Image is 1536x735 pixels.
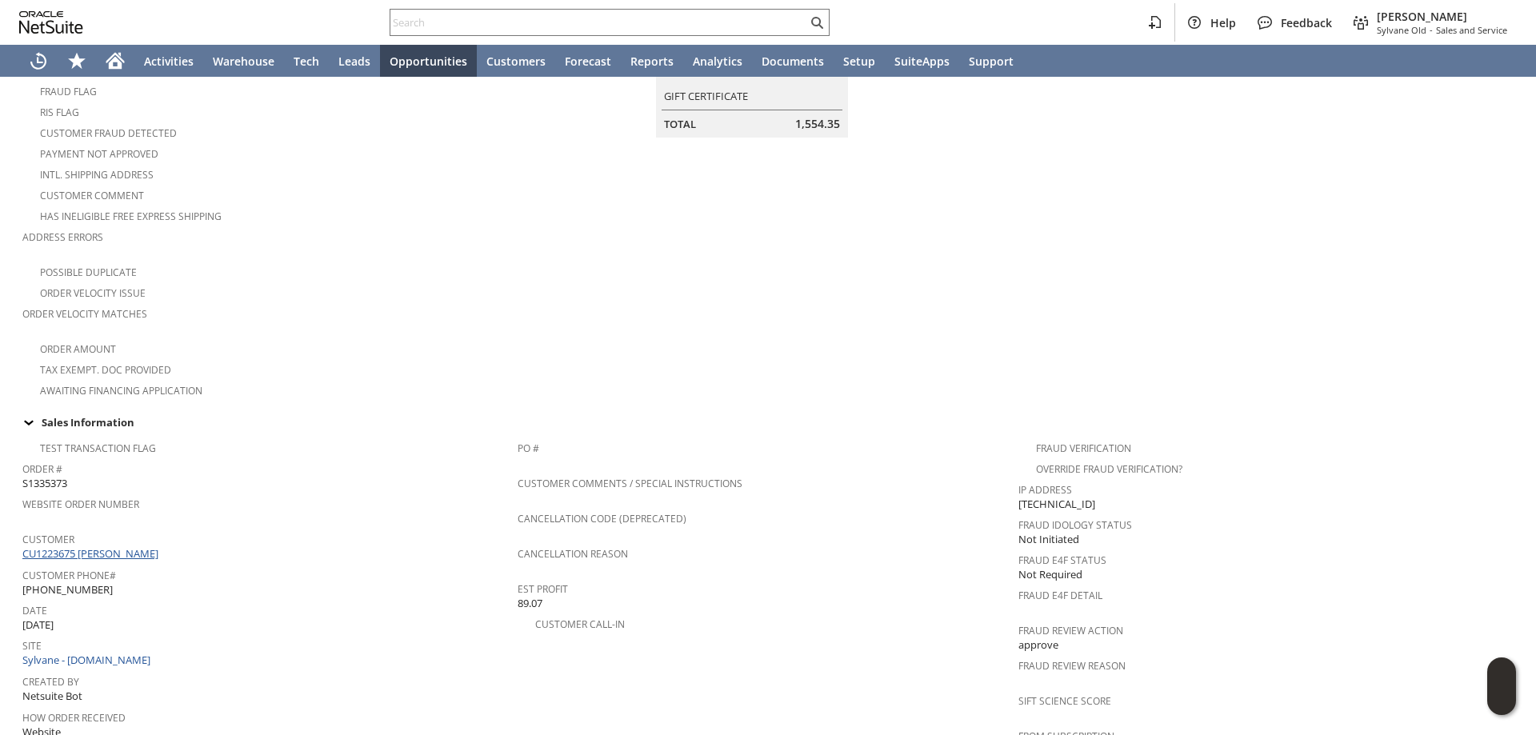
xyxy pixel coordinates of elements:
[1018,497,1095,512] span: [TECHNICAL_ID]
[22,639,42,653] a: Site
[1018,659,1126,673] a: Fraud Review Reason
[1018,483,1072,497] a: IP Address
[40,342,116,356] a: Order Amount
[40,168,154,182] a: Intl. Shipping Address
[1430,24,1433,36] span: -
[518,512,686,525] a: Cancellation Code (deprecated)
[894,54,950,69] span: SuiteApps
[518,582,568,596] a: Est Profit
[22,476,67,491] span: S1335373
[1436,24,1507,36] span: Sales and Service
[380,45,477,77] a: Opportunities
[1487,657,1516,715] iframe: Click here to launch Oracle Guided Learning Help Panel
[1210,15,1236,30] span: Help
[294,54,319,69] span: Tech
[22,582,113,597] span: [PHONE_NUMBER]
[518,441,539,455] a: PO #
[1281,15,1332,30] span: Feedback
[19,45,58,77] a: Recent Records
[40,189,144,202] a: Customer Comment
[664,89,748,103] a: Gift Certificate
[22,604,47,617] a: Date
[1036,462,1182,476] a: Override Fraud Verification?
[621,45,683,77] a: Reports
[969,54,1014,69] span: Support
[203,45,284,77] a: Warehouse
[1377,9,1507,24] span: [PERSON_NAME]
[40,85,97,98] a: Fraud Flag
[959,45,1023,77] a: Support
[664,117,696,131] a: Total
[518,596,542,611] span: 89.07
[843,54,875,69] span: Setup
[518,547,628,561] a: Cancellation Reason
[1018,637,1058,653] span: approve
[477,45,555,77] a: Customers
[1377,24,1426,36] span: Sylvane Old
[535,617,625,631] a: Customer Call-in
[40,384,202,397] a: Awaiting Financing Application
[16,412,1520,433] td: Sales Information
[885,45,959,77] a: SuiteApps
[1487,687,1516,716] span: Oracle Guided Learning Widget. To move around, please hold and drag
[1018,532,1079,547] span: Not Initiated
[40,441,156,455] a: Test Transaction Flag
[752,45,834,77] a: Documents
[106,51,125,70] svg: Home
[40,126,177,140] a: Customer Fraud Detected
[390,54,467,69] span: Opportunities
[22,230,103,244] a: Address Errors
[1036,441,1131,455] a: Fraud Verification
[486,54,546,69] span: Customers
[19,11,83,34] svg: logo
[795,116,840,132] span: 1,554.35
[390,13,807,32] input: Search
[40,147,158,161] a: Payment not approved
[16,412,1514,433] div: Sales Information
[40,286,146,300] a: Order Velocity Issue
[807,13,826,32] svg: Search
[213,54,274,69] span: Warehouse
[338,54,370,69] span: Leads
[1018,553,1106,567] a: Fraud E4F Status
[22,307,147,321] a: Order Velocity Matches
[22,653,154,667] a: Sylvane - [DOMAIN_NAME]
[22,533,74,546] a: Customer
[22,569,116,582] a: Customer Phone#
[630,54,674,69] span: Reports
[834,45,885,77] a: Setup
[40,106,79,119] a: RIS flag
[22,689,82,704] span: Netsuite Bot
[22,497,139,511] a: Website Order Number
[762,54,824,69] span: Documents
[134,45,203,77] a: Activities
[518,477,742,490] a: Customer Comments / Special Instructions
[1018,518,1132,532] a: Fraud Idology Status
[565,54,611,69] span: Forecast
[555,45,621,77] a: Forecast
[693,54,742,69] span: Analytics
[683,45,752,77] a: Analytics
[1018,589,1102,602] a: Fraud E4F Detail
[40,266,137,279] a: Possible Duplicate
[22,617,54,633] span: [DATE]
[96,45,134,77] a: Home
[40,210,222,223] a: Has Ineligible Free Express Shipping
[40,363,171,377] a: Tax Exempt. Doc Provided
[58,45,96,77] div: Shortcuts
[144,54,194,69] span: Activities
[1018,624,1123,637] a: Fraud Review Action
[29,51,48,70] svg: Recent Records
[22,675,79,689] a: Created By
[22,462,62,476] a: Order #
[329,45,380,77] a: Leads
[1018,567,1082,582] span: Not Required
[284,45,329,77] a: Tech
[22,546,162,561] a: CU1223675 [PERSON_NAME]
[22,711,126,725] a: How Order Received
[67,51,86,70] svg: Shortcuts
[1018,694,1111,708] a: Sift Science Score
